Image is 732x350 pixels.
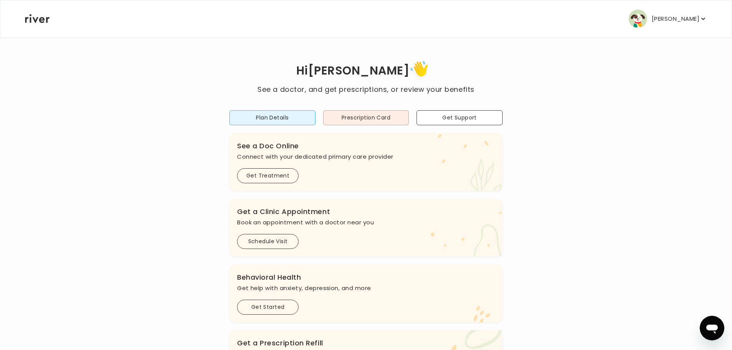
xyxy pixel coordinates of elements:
p: Get help with anxiety, depression, and more [237,283,495,294]
h3: Behavioral Health [237,272,495,283]
img: user avatar [629,10,647,28]
p: [PERSON_NAME] [652,13,699,24]
button: user avatar[PERSON_NAME] [629,10,707,28]
button: Prescription Card [323,110,409,125]
button: Get Support [417,110,503,125]
h3: See a Doc Online [237,141,495,151]
button: Get Started [237,300,299,315]
h3: Get a Prescription Refill [237,338,495,348]
h1: Hi [PERSON_NAME] [257,58,474,84]
p: Book an appointment with a doctor near you [237,217,495,228]
p: See a doctor, and get prescriptions, or review your benefits [257,84,474,95]
button: Plan Details [229,110,315,125]
button: Schedule Visit [237,234,299,249]
iframe: Button to launch messaging window [700,316,724,340]
h3: Get a Clinic Appointment [237,206,495,217]
button: Get Treatment [237,168,299,183]
p: Connect with your dedicated primary care provider [237,151,495,162]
